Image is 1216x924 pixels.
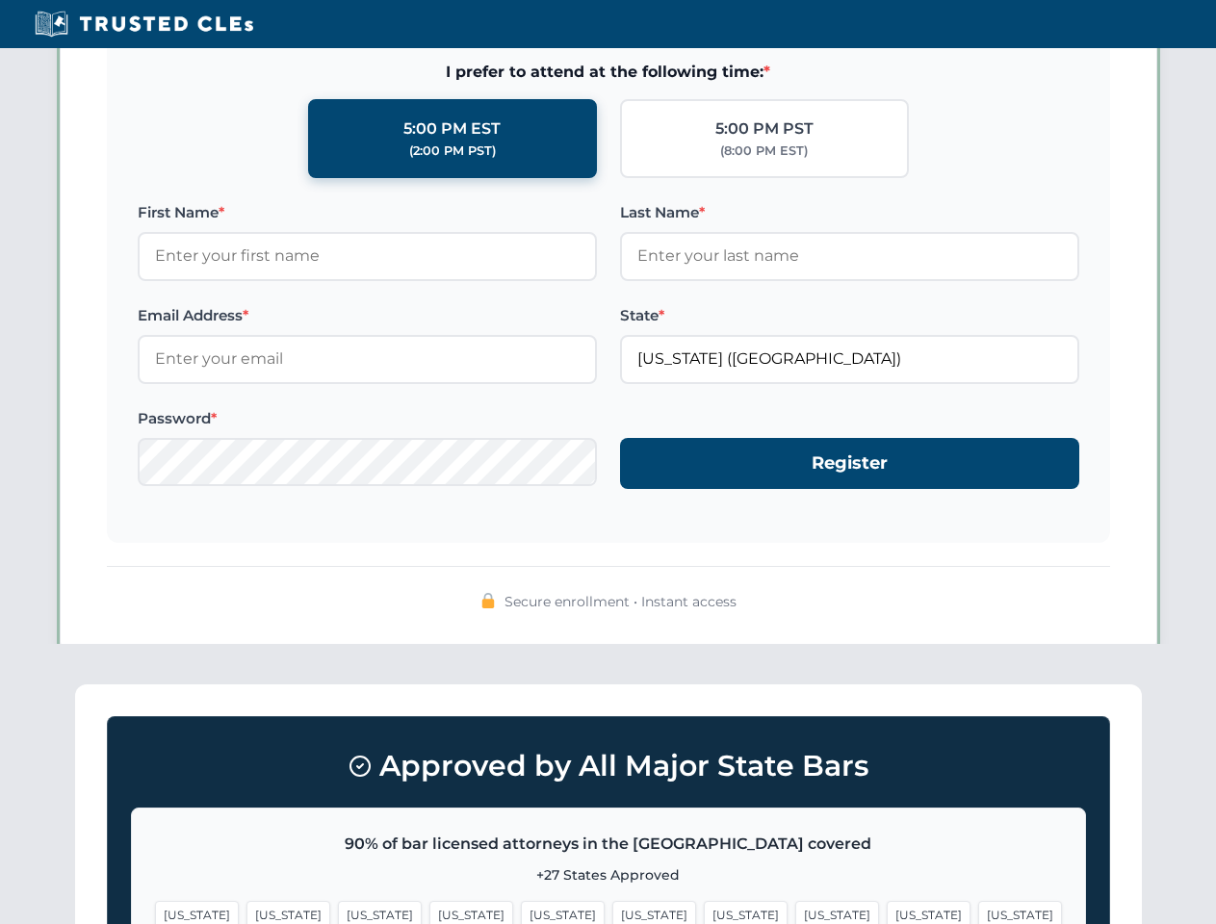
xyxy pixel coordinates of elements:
[155,864,1062,885] p: +27 States Approved
[29,10,259,38] img: Trusted CLEs
[620,438,1079,489] button: Register
[138,60,1079,85] span: I prefer to attend at the following time:
[620,201,1079,224] label: Last Name
[620,232,1079,280] input: Enter your last name
[131,740,1086,792] h3: Approved by All Major State Bars
[138,232,597,280] input: Enter your first name
[138,335,597,383] input: Enter your email
[505,591,737,612] span: Secure enrollment • Instant access
[138,304,597,327] label: Email Address
[138,201,597,224] label: First Name
[715,116,814,141] div: 5:00 PM PST
[138,407,597,430] label: Password
[403,116,501,141] div: 5:00 PM EST
[155,832,1062,857] p: 90% of bar licensed attorneys in the [GEOGRAPHIC_DATA] covered
[620,335,1079,383] input: Florida (FL)
[409,141,496,161] div: (2:00 PM PST)
[720,141,808,161] div: (8:00 PM EST)
[620,304,1079,327] label: State
[480,593,496,608] img: 🔒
